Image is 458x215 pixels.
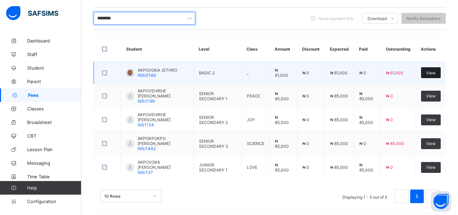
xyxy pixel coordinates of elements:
[27,199,81,204] span: Configuration
[318,16,354,21] span: Send payment link
[27,38,81,43] span: Dashboard
[330,93,348,98] span: ₦ 85,000
[359,70,366,75] span: ₦ 0
[410,190,424,203] li: 1
[27,147,81,152] span: Lesson Plan
[302,165,309,170] span: ₦ 0
[138,68,177,73] span: AKPOVOKA JETHRO
[275,162,289,173] span: ₦ 85,000
[395,190,409,203] li: 上一页
[426,70,436,75] span: View
[367,16,387,21] span: Download
[247,141,264,146] span: SCIENCE
[330,70,347,75] span: ₦ 61,000
[199,70,215,75] span: BASIC 2
[359,115,373,125] span: ₦ 85,000
[138,160,188,170] span: AKPOVOKA [PERSON_NAME]
[270,37,297,61] th: Amount
[426,141,436,146] span: View
[138,98,155,104] span: NIS/1199
[426,93,436,98] span: View
[104,194,149,199] div: 10 Rows
[330,165,348,170] span: ₦ 85,000
[302,70,309,75] span: ₦ 0
[241,37,270,61] th: Class
[199,139,228,149] span: SENIOR SECONDARY 3
[275,91,289,101] span: ₦ 85,000
[138,122,154,127] span: NIS1134
[138,170,153,175] span: NIS/137
[27,79,81,84] span: Parent
[247,117,255,122] span: JOY
[359,141,366,146] span: ₦ 0
[386,141,404,146] span: ₦ 85,000
[330,141,348,146] span: ₦ 85,000
[199,115,228,125] span: SENIOR SECONDARY 2
[416,37,446,61] th: Actions
[386,165,393,170] span: ₦ 0
[247,165,257,170] span: LOVE
[325,37,354,61] th: Expected
[359,162,373,173] span: ₦ 85,000
[275,115,289,125] span: ₦ 85,000
[297,37,325,61] th: Discount
[359,91,373,101] span: ₦ 85,000
[386,117,393,122] span: ₦ 0
[302,117,309,122] span: ₦ 0
[426,117,436,122] span: View
[194,37,241,61] th: Level
[27,52,81,57] span: Staff
[138,88,188,98] span: AKPOVEHIRHE [PERSON_NAME]
[386,70,403,75] span: ₦ 61,000
[27,160,81,166] span: Messaging
[386,93,393,98] span: ₦ 0
[406,16,441,21] span: Notify Defaulters
[337,190,392,203] li: Displaying 1 - 5 out of 5
[414,192,420,201] a: 1
[247,93,260,98] span: PEACE
[27,133,81,139] span: CBT
[425,190,439,203] li: 下一页
[330,117,348,122] span: ₦ 85,000
[275,68,288,78] span: ₦ 61,000
[138,73,156,78] span: NIS/0149
[121,37,194,61] th: Student
[6,6,58,20] img: safsims
[27,185,81,191] span: Help
[27,120,81,125] span: Broadsheet
[275,139,289,149] span: ₦ 85,000
[381,37,416,61] th: Outstanding
[431,191,451,212] button: Open asap
[138,136,188,146] span: AKPOKPOKPO [PERSON_NAME]
[247,70,248,75] span: _
[302,93,309,98] span: ₦ 0
[138,112,188,122] span: AKPOVEHIRHE [PERSON_NAME]
[27,174,81,179] span: Time Table
[199,91,227,101] span: SENIOR SECONDARY 1
[28,92,81,98] span: Fees
[425,190,439,203] button: next page
[27,106,81,111] span: Classes
[302,141,309,146] span: ₦ 0
[426,165,436,170] span: View
[138,146,156,151] span: NIS/1442
[199,162,227,173] span: JUNIOR SECONDARY 1
[27,65,81,71] span: Student
[354,37,381,61] th: Paid
[395,190,409,203] button: prev page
